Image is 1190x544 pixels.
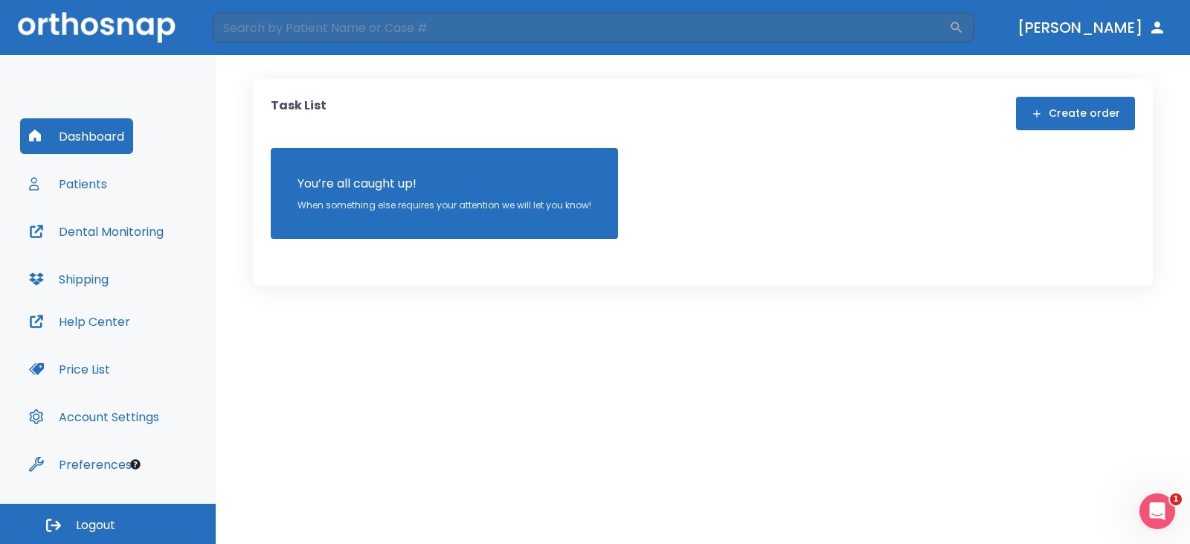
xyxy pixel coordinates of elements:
[1011,14,1172,41] button: [PERSON_NAME]
[76,517,115,534] span: Logout
[20,304,139,339] button: Help Center
[20,118,133,154] button: Dashboard
[20,166,116,202] button: Patients
[20,214,173,249] button: Dental Monitoring
[18,12,176,42] img: Orthosnap
[1016,97,1135,130] button: Create order
[129,458,142,471] div: Tooltip anchor
[297,199,591,212] p: When something else requires your attention we will let you know!
[20,447,141,482] button: Preferences
[20,399,168,435] button: Account Settings
[20,351,119,387] button: Price List
[271,97,327,130] p: Task List
[1170,493,1182,505] span: 1
[1139,493,1175,529] iframe: Intercom live chat
[297,175,591,193] p: You’re all caught up!
[20,261,118,297] button: Shipping
[213,13,949,42] input: Search by Patient Name or Case #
